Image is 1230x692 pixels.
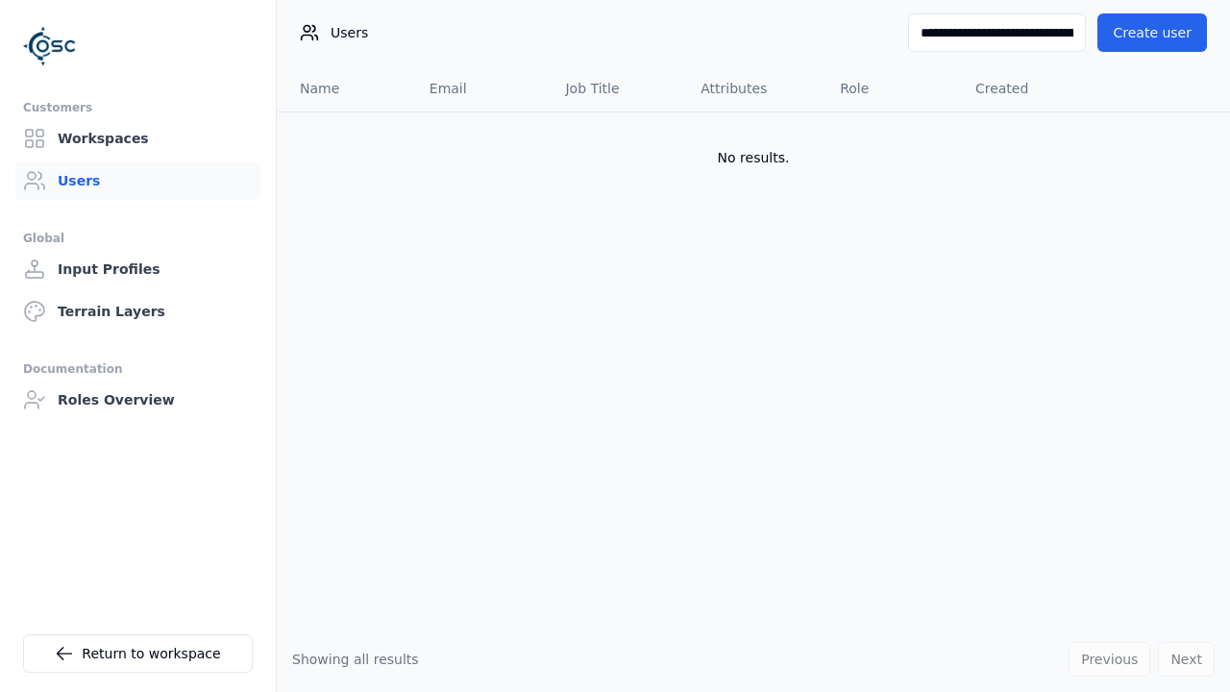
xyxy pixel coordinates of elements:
th: Job Title [550,65,685,111]
a: Return to workspace [23,634,253,673]
a: Terrain Layers [15,292,260,331]
th: Role [824,65,960,111]
span: Users [331,23,368,42]
button: Create user [1097,13,1207,52]
img: Logo [23,19,77,73]
td: No results. [277,111,1230,204]
a: Workspaces [15,119,260,158]
div: Global [23,227,253,250]
th: Created [960,65,1097,111]
th: Name [277,65,414,111]
th: Attributes [685,65,824,111]
span: Showing all results [292,652,419,667]
a: Roles Overview [15,381,260,419]
th: Email [414,65,551,111]
a: Input Profiles [15,250,260,288]
a: Users [15,161,260,200]
div: Customers [23,96,253,119]
div: Documentation [23,358,253,381]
